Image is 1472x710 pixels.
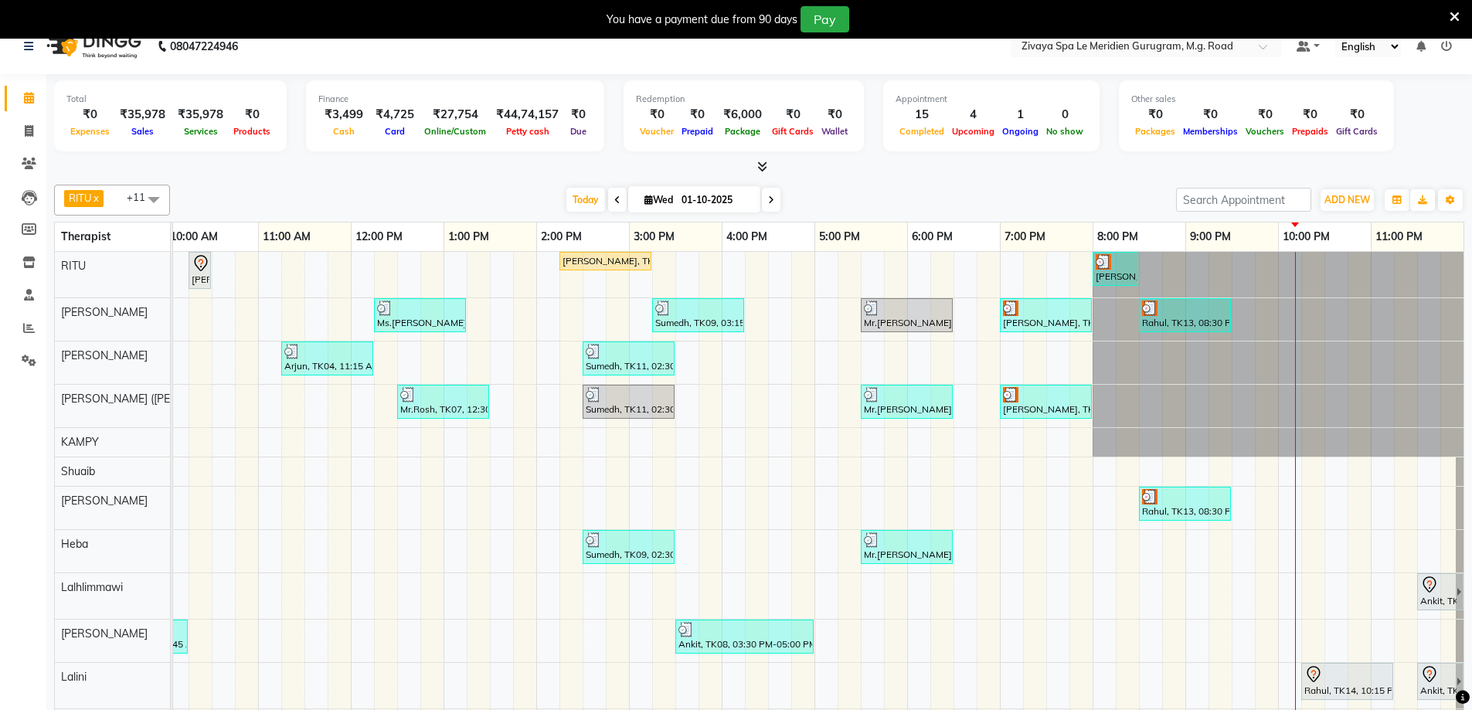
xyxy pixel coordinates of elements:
div: ₹0 [229,106,274,124]
a: x [92,192,99,204]
div: Ankit, TK16, 11:30 PM-12:30 AM, Swedish De-Stress - 60 Mins [1419,576,1457,608]
span: Products [229,126,274,137]
span: Due [566,126,590,137]
button: Pay [801,6,849,32]
div: Mr.[PERSON_NAME], TK06, 05:30 PM-06:30 PM, Javanese Pampering - 60 Mins [862,387,951,416]
div: ₹0 [1288,106,1332,124]
a: 1:00 PM [444,226,493,248]
div: ₹0 [1332,106,1382,124]
span: Card [381,126,409,137]
span: Memberships [1179,126,1242,137]
a: 6:00 PM [908,226,957,248]
button: ADD NEW [1321,189,1374,211]
span: Today [566,188,605,212]
span: [PERSON_NAME] [61,305,148,319]
a: 7:00 PM [1001,226,1049,248]
span: Services [180,126,222,137]
span: Cash [329,126,359,137]
div: 4 [948,106,998,124]
span: +11 [127,191,157,203]
div: Sumedh, TK11, 02:30 PM-03:30 PM, Fusion Therapy - 60 Mins [584,344,673,373]
span: Vouchers [1242,126,1288,137]
div: Ankit, TK15, 11:30 PM-12:30 AM, Swedish De-Stress - 60 Mins [1419,665,1457,698]
span: Expenses [66,126,114,137]
input: Search Appointment [1176,188,1311,212]
div: ₹35,978 [172,106,229,124]
div: Sumedh, TK09, 03:15 PM-04:15 PM, Fusion Therapy - 60 Mins [654,301,743,330]
span: No show [1042,126,1087,137]
div: 1 [998,106,1042,124]
div: You have a payment due from 90 days [607,12,797,28]
span: Gift Cards [1332,126,1382,137]
span: Shuaib [61,464,95,478]
span: Prepaids [1288,126,1332,137]
div: [PERSON_NAME], TK02, 07:00 PM-08:00 PM, Javanese Pampering - 60 Mins [1001,387,1090,416]
div: ₹3,499 [318,106,369,124]
div: ₹0 [1242,106,1288,124]
div: Rahul, TK13, 08:30 PM-09:30 PM, Fusion Therapy - 60 Mins [1141,301,1229,330]
input: 2025-10-01 [677,189,754,212]
a: 10:00 PM [1279,226,1334,248]
div: [PERSON_NAME], TK01, 10:15 AM-10:30 AM, Javanese Pampering - 60 Mins [190,254,209,287]
div: ₹6,000 [717,106,768,124]
div: ₹0 [565,106,592,124]
span: Online/Custom [420,126,490,137]
div: ₹44,74,157 [490,106,565,124]
a: 11:00 AM [259,226,314,248]
span: Prepaid [678,126,717,137]
span: Lalini [61,670,87,684]
span: Gift Cards [768,126,818,137]
a: 5:00 PM [815,226,864,248]
div: Mr.Rosh, TK07, 12:30 PM-01:30 PM, [GEOGRAPHIC_DATA] - 60 Mins [399,387,488,416]
div: Redemption [636,93,852,106]
div: ₹27,754 [420,106,490,124]
a: 4:00 PM [722,226,771,248]
span: Petty cash [502,126,553,137]
span: Ongoing [998,126,1042,137]
span: RITU [61,259,86,273]
div: Total [66,93,274,106]
a: 10:00 AM [166,226,222,248]
div: [PERSON_NAME], TK17, 08:00 PM-08:30 PM, HAIR WASH [1094,254,1137,284]
a: 3:00 PM [630,226,678,248]
span: [PERSON_NAME] [61,627,148,640]
div: ₹0 [636,106,678,124]
img: logo [39,25,145,68]
span: Package [721,126,764,137]
a: 12:00 PM [352,226,406,248]
a: 8:00 PM [1093,226,1142,248]
span: Lalhlimmawi [61,580,123,594]
div: ₹0 [818,106,852,124]
div: Rahul, TK14, 10:15 PM-11:15 PM, Royal Siam - 60 Mins [1303,665,1392,698]
div: Rahul, TK13, 08:30 PM-09:30 PM, [GEOGRAPHIC_DATA] - 60 Mins [1141,489,1229,518]
a: 9:00 PM [1186,226,1235,248]
div: Sumedh, TK09, 02:30 PM-03:30 PM, Fusion Therapy - 60 Mins [584,532,673,562]
span: Packages [1131,126,1179,137]
span: Therapist [61,229,110,243]
div: 0 [1042,106,1087,124]
div: Sumedh, TK11, 02:30 PM-03:30 PM, Fusion Therapy - 60 Mins [584,387,673,416]
span: [PERSON_NAME] [61,348,148,362]
div: [PERSON_NAME], TK12, 07:00 PM-08:00 PM, Javanese Pampering - 60 Mins [1001,301,1090,330]
div: ₹4,725 [369,106,420,124]
div: Ankit, TK08, 03:30 PM-05:00 PM, Royal Siam - 90 Mins [677,622,812,651]
div: Other sales [1131,93,1382,106]
div: ₹0 [768,106,818,124]
span: Voucher [636,126,678,137]
div: Mr.[PERSON_NAME], TK06, 05:30 PM-06:30 PM, Javanese Pampering - 60 Mins [862,532,951,562]
div: [PERSON_NAME], TK10, 02:15 PM-03:15 PM, Swedish De-Stress - 60 Mins [561,254,650,268]
span: Wed [641,194,677,206]
div: ₹0 [1131,106,1179,124]
div: 15 [896,106,948,124]
div: Appointment [896,93,1087,106]
span: Upcoming [948,126,998,137]
div: Finance [318,93,592,106]
div: ₹0 [678,106,717,124]
span: KAMPY [61,435,99,449]
span: [PERSON_NAME] ([PERSON_NAME]) [61,392,243,406]
b: 08047224946 [170,25,238,68]
a: 11:00 PM [1372,226,1426,248]
span: [PERSON_NAME] [61,494,148,508]
div: Arjun, TK04, 11:15 AM-12:15 PM, Swedish De-Stress - 60 Mins [283,344,372,373]
span: ADD NEW [1324,194,1370,206]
